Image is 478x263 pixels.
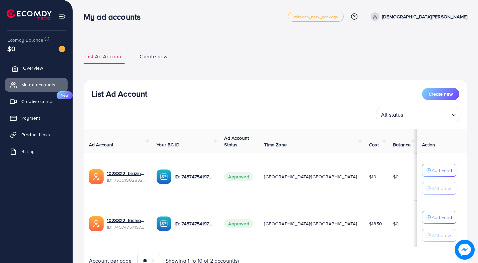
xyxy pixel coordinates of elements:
span: Ad Account Status [224,135,249,148]
span: Create new [429,91,453,97]
span: $0 [7,44,15,53]
img: menu [59,13,66,20]
span: $1850 [369,220,382,227]
h3: List Ad Account [92,89,147,99]
p: Withdraw [432,184,451,192]
a: 1023322_fashionweaves_1736328884533 [107,217,146,224]
p: Add Fund [432,213,452,221]
h3: My ad accounts [84,12,146,22]
span: $0 [393,220,399,227]
button: Add Fund [422,211,456,224]
button: Withdraw [422,229,456,242]
span: adreach_new_package [293,15,338,19]
button: Create new [422,88,459,100]
span: ID: 7457475719745290256 [107,224,146,230]
span: ID: 7535190283219320848 [107,177,146,183]
img: ic-ba-acc.ded83a64.svg [157,216,171,231]
span: Payment [21,115,40,121]
a: My ad accounts [5,78,68,91]
span: Ad Account [89,141,114,148]
p: [DEMOGRAPHIC_DATA][PERSON_NAME] [382,13,467,21]
span: Ecomdy Balance [7,37,43,43]
p: Add Fund [432,166,452,174]
span: Action [422,141,435,148]
span: Overview [23,65,43,71]
span: Product Links [21,131,50,138]
span: Approved [224,219,253,228]
img: ic-ads-acc.e4c84228.svg [89,216,104,231]
img: image [455,240,475,260]
p: ID: 7457475419710046224 [175,173,214,181]
span: Approved [224,172,253,181]
span: Billing [21,148,35,155]
span: All status [380,110,405,120]
a: Billing [5,145,68,158]
span: Create new [140,53,168,60]
p: Withdraw [432,231,451,239]
img: image [59,46,65,52]
span: Creative center [21,98,54,105]
span: [GEOGRAPHIC_DATA]/[GEOGRAPHIC_DATA] [264,220,357,227]
a: Product Links [5,128,68,141]
div: <span class='underline'>1023322_fashionweaves_1736328884533</span></br>7457475719745290256 [107,217,146,231]
button: Withdraw [422,182,456,195]
span: My ad accounts [21,81,55,88]
a: Creative centerNew [5,95,68,108]
span: List Ad Account [85,53,123,60]
input: Search for option [405,109,449,120]
a: 1023322_blazingcart_1754423248272 [107,170,146,177]
span: New [57,91,73,99]
img: ic-ba-acc.ded83a64.svg [157,169,171,184]
span: Cost [369,141,379,148]
div: <span class='underline'>1023322_blazingcart_1754423248272</span></br>7535190283219320848 [107,170,146,184]
p: ID: 7457475419710046224 [175,220,214,228]
button: Add Fund [422,164,456,177]
span: Time Zone [264,141,286,148]
span: Balance [393,141,411,148]
span: $0 [393,173,399,180]
span: Your BC ID [157,141,180,148]
a: [DEMOGRAPHIC_DATA][PERSON_NAME] [368,12,467,21]
a: Payment [5,111,68,125]
img: ic-ads-acc.e4c84228.svg [89,169,104,184]
span: [GEOGRAPHIC_DATA]/[GEOGRAPHIC_DATA] [264,173,357,180]
img: logo [7,9,52,20]
a: Overview [5,61,68,75]
a: adreach_new_package [288,12,344,22]
div: Search for option [376,108,459,121]
span: $10 [369,173,376,180]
